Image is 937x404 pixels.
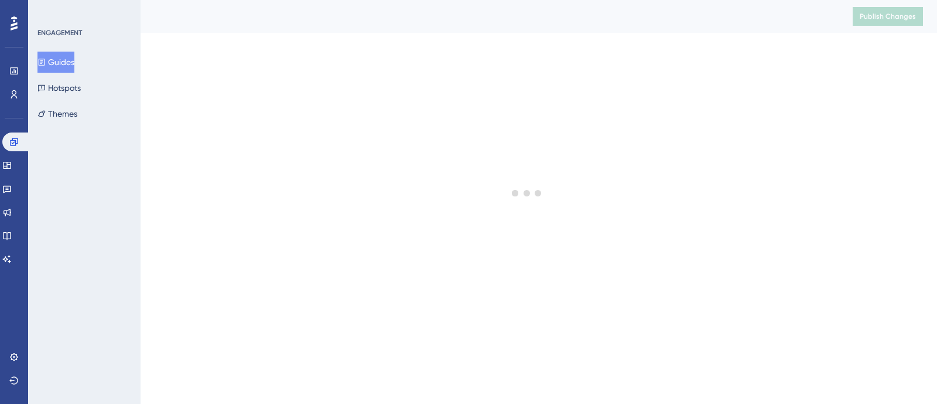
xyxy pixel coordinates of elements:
button: Publish Changes [853,7,923,26]
span: Publish Changes [860,12,916,21]
button: Themes [37,103,77,124]
button: Hotspots [37,77,81,99]
div: ENGAGEMENT [37,28,82,38]
button: Guides [37,52,74,73]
